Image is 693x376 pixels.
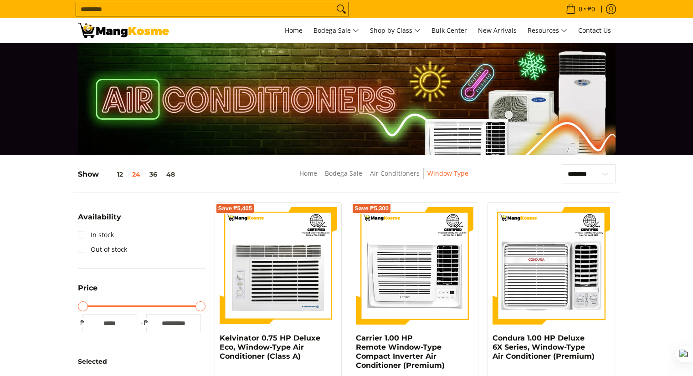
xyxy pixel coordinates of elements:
[99,171,128,178] button: 12
[78,213,121,228] summary: Open
[563,4,598,14] span: •
[356,207,473,325] img: Carrier 1.00 HP Remote Window-Type Compact Inverter Air Conditioner (Premium)
[493,334,595,361] a: Condura 1.00 HP Deluxe 6X Series, Window-Type Air Conditioner (Premium)
[220,334,320,361] a: Kelvinator 0.75 HP Deluxe Eco, Window-Type Air Conditioner (Class A)
[162,171,180,178] button: 48
[78,285,98,299] summary: Open
[78,23,169,38] img: Bodega Sale Aircon l Mang Kosme: Home Appliances Warehouse Sale Window Type
[78,285,98,292] span: Price
[78,242,127,257] a: Out of stock
[427,18,472,43] a: Bulk Center
[285,26,303,35] span: Home
[354,206,389,211] span: Save ₱5,300
[356,334,445,370] a: Carrier 1.00 HP Remote Window-Type Compact Inverter Air Conditioner (Premium)
[427,168,468,179] span: Window Type
[528,25,567,36] span: Resources
[523,18,572,43] a: Resources
[493,207,610,325] img: Condura 1.00 HP Deluxe 6X Series, Window-Type Air Conditioner (Premium)
[237,168,531,188] nav: Breadcrumbs
[299,169,317,178] a: Home
[220,207,337,325] img: Kelvinator 0.75 HP Deluxe Eco, Window-Type Air Conditioner (Class A)
[128,171,145,178] button: 24
[145,171,162,178] button: 36
[370,169,420,178] a: Air Conditioners
[325,169,362,178] a: Bodega Sale
[365,18,425,43] a: Shop by Class
[218,206,252,211] span: Save ₱5,405
[431,26,467,35] span: Bulk Center
[78,228,114,242] a: In stock
[280,18,307,43] a: Home
[574,18,616,43] a: Contact Us
[473,18,521,43] a: New Arrivals
[478,26,517,35] span: New Arrivals
[577,6,584,12] span: 0
[178,18,616,43] nav: Main Menu
[78,358,205,366] h6: Selected
[78,170,180,179] h5: Show
[142,318,151,327] span: ₱
[586,6,596,12] span: ₱0
[309,18,364,43] a: Bodega Sale
[78,213,121,221] span: Availability
[313,25,359,36] span: Bodega Sale
[78,318,87,327] span: ₱
[370,25,421,36] span: Shop by Class
[334,2,349,16] button: Search
[578,26,611,35] span: Contact Us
